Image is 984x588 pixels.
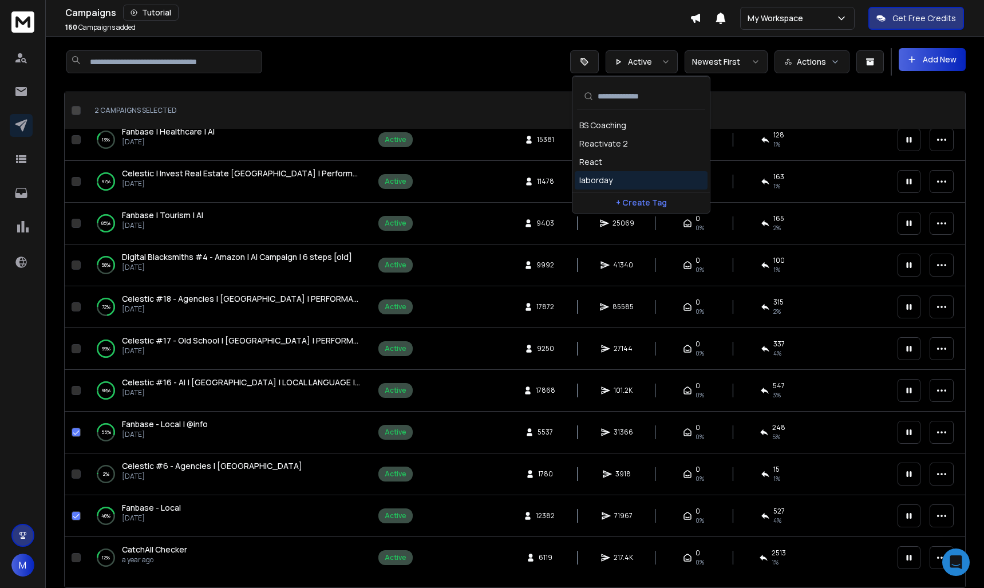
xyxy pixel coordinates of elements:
button: Get Free Credits [868,7,964,30]
span: 0% [695,390,704,400]
p: [DATE] [122,346,360,356]
span: 0% [695,558,704,567]
a: Digital Blacksmiths #4 - Amazon | AI Campaign | 6 steps [old] [122,251,352,263]
p: Active [628,56,652,68]
div: Campaigns [65,5,690,21]
span: 101.2K [614,386,633,395]
span: 2 % [773,223,781,232]
span: 1 % [772,558,778,567]
span: 0 [695,381,700,390]
div: Active [385,428,406,437]
p: [DATE] [122,388,360,397]
td: 58%Digital Blacksmiths #4 - Amazon | AI Campaign | 6 steps [old][DATE] [85,244,372,286]
span: Celestic #18 - Agencies | [GEOGRAPHIC_DATA] | PERFORMANCE | AI CAMPAIGN [122,293,424,304]
button: + Create Tag [572,192,710,213]
span: 0% [695,307,704,316]
button: M [11,554,34,577]
p: a year ago [122,555,187,565]
p: 55 % [101,427,111,438]
th: 2 campaigns selected [85,92,372,129]
span: 1 % [773,265,780,274]
span: 5537 [538,428,553,437]
div: Active [385,469,406,479]
a: Celestic | Invest Real Estate [GEOGRAPHIC_DATA] | Performance | AI [122,168,360,179]
span: 6119 [539,553,552,562]
td: 98%Celestic #16 - AI | [GEOGRAPHIC_DATA] | LOCAL LANGUAGE | BROAD |[DATE] [85,370,372,412]
div: Active [385,219,406,228]
p: 98 % [102,385,110,396]
span: 0 [695,298,700,307]
p: [DATE] [122,514,181,523]
span: BS Coaching [579,120,626,131]
span: 2513 [772,548,786,558]
span: 2 % [773,307,781,316]
span: 128 [773,131,784,140]
td: 72%Celestic #18 - Agencies | [GEOGRAPHIC_DATA] | PERFORMANCE | AI CAMPAIGN[DATE] [85,286,372,328]
span: 0% [695,432,704,441]
a: Fanbase | Tourism | AI [122,210,203,221]
span: 9992 [536,261,554,270]
span: 5 % [772,432,780,441]
p: [DATE] [122,472,302,481]
button: Actions [774,50,849,73]
p: 2 % [103,468,109,480]
span: 9250 [537,344,554,353]
p: [DATE] [122,137,215,147]
span: 0 [695,465,700,474]
span: 17872 [536,302,554,311]
span: laborday [579,175,612,186]
td: 13%Fanbase | Healthcare | AI[DATE] [85,119,372,161]
button: Add New [899,48,966,71]
span: 0 [695,507,700,516]
span: Celestic | Invest Real Estate [GEOGRAPHIC_DATA] | Performance | AI [122,168,384,179]
span: 0% [695,223,704,232]
span: 0% [695,265,704,274]
p: [DATE] [122,263,352,272]
td: 12%CatchAll Checkera year ago [85,537,372,579]
span: Celestic #16 - AI | [GEOGRAPHIC_DATA] | LOCAL LANGUAGE | BROAD | [122,377,388,388]
p: + Create Tag [616,197,667,208]
span: 527 [773,507,785,516]
a: Fanbase - Local [122,502,181,514]
span: React [579,156,602,168]
div: Active [385,511,406,520]
span: 315 [773,298,784,307]
span: 0% [695,349,704,358]
td: 99%Celestic #17 - Old School | [GEOGRAPHIC_DATA] | PERFORMANCE | AI CAMPAIGN[DATE] [85,328,372,370]
span: Fanbase | Healthcare | AI [122,126,215,137]
p: 85 % [101,218,110,229]
p: 46 % [101,510,110,522]
button: Tutorial [123,5,179,21]
span: 9403 [536,219,554,228]
span: 0 [695,548,700,558]
button: Newest First [685,50,768,73]
span: 31366 [614,428,633,437]
div: Active [385,386,406,395]
span: 11478 [537,177,554,186]
span: 1 % [773,181,780,191]
span: 4 % [773,516,781,525]
span: Celestic #6 - Agencies | [GEOGRAPHIC_DATA] [122,460,302,471]
span: 0 [695,340,700,349]
span: 25069 [612,219,634,228]
p: [DATE] [122,305,360,314]
span: 100 [773,256,785,265]
span: 1 % [773,474,780,483]
p: [DATE] [122,430,208,439]
span: 27144 [614,344,633,353]
a: Fanbase - Local | @info [122,419,208,430]
div: Open Intercom Messenger [942,548,970,576]
a: CatchAll Checker [122,544,187,555]
span: 248 [772,423,785,432]
p: 12 % [102,552,110,563]
span: 41340 [613,261,633,270]
span: 1780 [538,469,553,479]
span: 3 % [773,390,781,400]
a: Celestic #16 - AI | [GEOGRAPHIC_DATA] | LOCAL LANGUAGE | BROAD | [122,377,360,388]
span: 0 [695,423,700,432]
span: 217.4K [614,553,633,562]
span: 15 [773,465,780,474]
